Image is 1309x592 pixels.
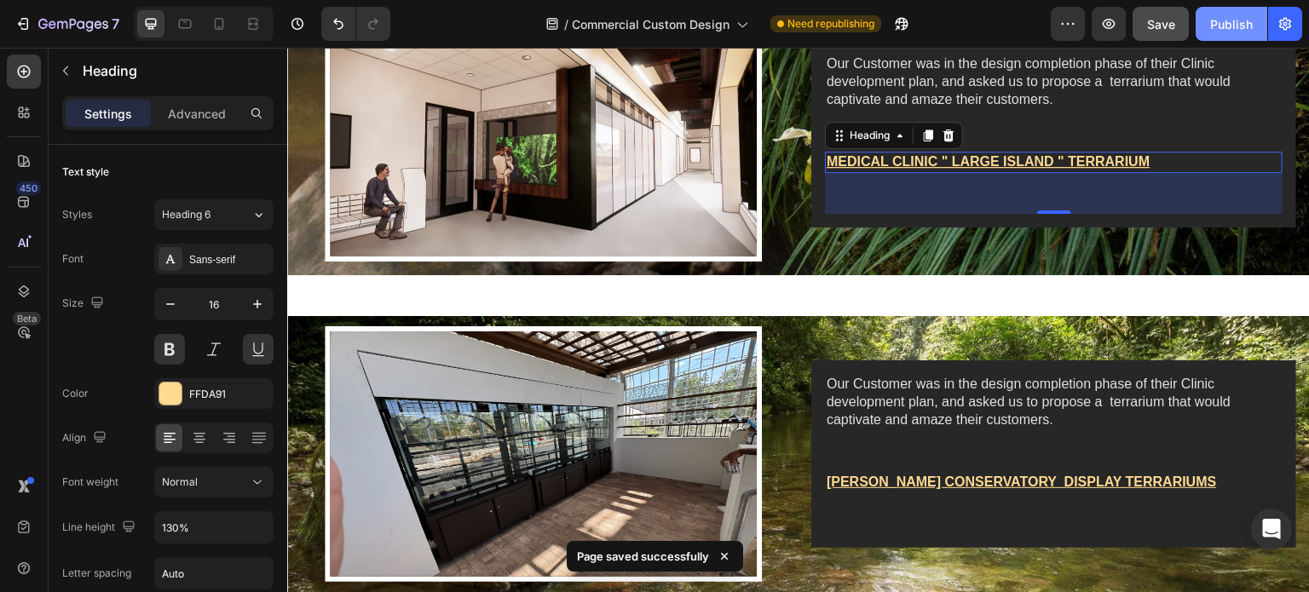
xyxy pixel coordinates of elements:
div: Beta [13,312,41,325]
p: Heading [83,60,267,81]
h2: Rich Text Editor. Editing area: main [538,104,995,125]
img: gempages_585850179572204379-f1f52ed6-cd19-435f-9c50-79f0ecf544c4.jpg [37,279,474,534]
h2: [PERSON_NAME] CONSERVATORY DISPLAY TERRARIUMS [538,424,995,445]
div: Heading [559,80,606,95]
p: Our Customer was in the design completion phase of their Clinic development plan, and asked us to... [539,8,994,60]
div: Undo/Redo [321,7,390,41]
div: Letter spacing [62,566,131,581]
div: Open Intercom Messenger [1251,509,1292,549]
input: Auto [155,512,273,543]
div: Font [62,251,84,267]
div: 450 [16,181,41,195]
span: Need republishing [787,16,874,32]
div: Color [62,386,89,401]
button: Publish [1196,7,1267,41]
p: Settings [84,105,132,123]
div: Sans-serif [189,252,269,267]
span: Save [1147,17,1175,32]
div: Text style [62,164,109,180]
div: Align [62,427,110,450]
span: Commercial Custom Design [572,15,729,33]
div: Line height [62,516,139,539]
div: Font weight [62,474,118,490]
button: Save [1133,7,1189,41]
div: Size [62,292,107,315]
button: 7 [7,7,127,41]
iframe: Design area [287,48,1309,592]
a: MEDICAL CLINIC " LARGE ISLAND " TERRARIUM [539,106,862,121]
p: 7 [112,14,119,34]
p: Advanced [168,105,226,123]
button: Normal [154,467,274,497]
p: Our Customer was in the design completion phase of their Clinic development plan, and asked us to... [539,328,994,381]
span: Heading 6 [162,207,210,222]
span: / [564,15,568,33]
button: Heading 6 [154,199,274,230]
div: Publish [1210,15,1253,33]
input: Auto [155,558,273,589]
div: FFDA91 [189,387,269,402]
div: Styles [62,207,92,222]
p: Page saved successfully [577,548,709,565]
span: Normal [162,475,198,488]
